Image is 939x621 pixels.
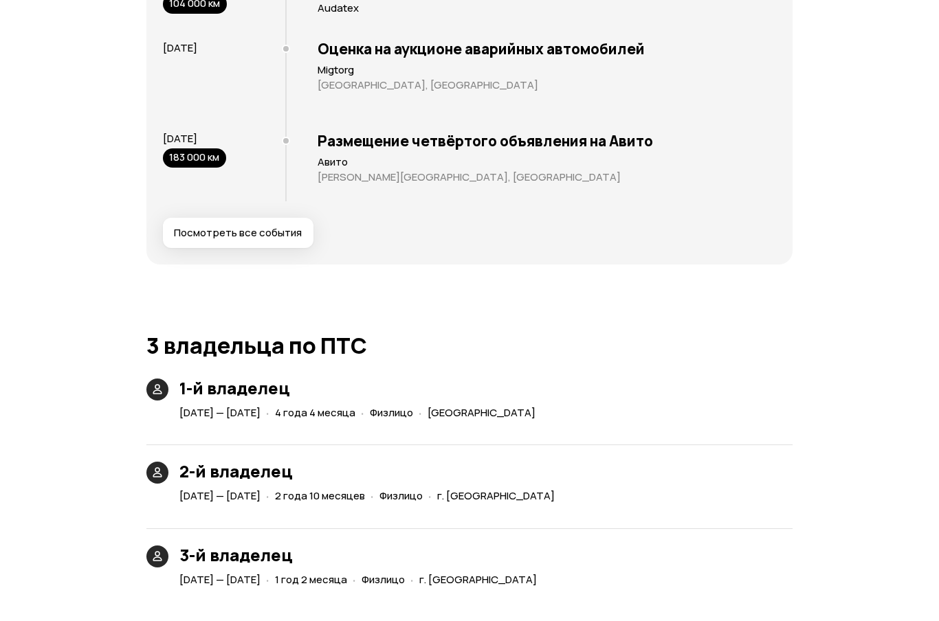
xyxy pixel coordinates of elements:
span: г. [GEOGRAPHIC_DATA] [419,572,537,587]
span: · [353,568,356,591]
span: [DATE] — [DATE] [179,405,261,420]
span: · [266,401,269,424]
span: Физлицо [370,405,413,420]
span: 2 года 10 месяцев [275,488,365,503]
span: [DATE] [163,131,197,146]
span: [DATE] [163,41,197,55]
span: 1 год 2 месяца [275,572,347,587]
h3: 1-й владелец [179,379,541,398]
span: · [410,568,414,591]
span: · [371,484,374,507]
p: [GEOGRAPHIC_DATA], [GEOGRAPHIC_DATA] [318,78,776,92]
span: [DATE] — [DATE] [179,488,261,503]
span: Физлицо [379,488,423,503]
h3: Оценка на аукционе аварийных автомобилей [318,40,776,58]
p: Migtorg [318,63,776,77]
h1: 3 владельца по ПТС [146,333,793,358]
span: Физлицо [362,572,405,587]
button: Посмотреть все события [163,218,313,248]
span: [GEOGRAPHIC_DATA] [428,405,535,420]
span: · [428,484,432,507]
span: · [266,484,269,507]
span: · [266,568,269,591]
div: 183 000 км [163,148,226,168]
span: [DATE] — [DATE] [179,572,261,587]
span: · [361,401,364,424]
span: 4 года 4 месяца [275,405,355,420]
p: [PERSON_NAME][GEOGRAPHIC_DATA], [GEOGRAPHIC_DATA] [318,170,776,184]
span: г. [GEOGRAPHIC_DATA] [437,488,555,503]
h3: 2-й владелец [179,462,560,481]
p: Audatex [318,1,776,15]
p: Авито [318,155,776,169]
h3: Размещение четвёртого объявления на Авито [318,132,776,150]
span: · [419,401,422,424]
span: Посмотреть все события [174,226,302,240]
h3: 3-й владелец [179,545,542,565]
